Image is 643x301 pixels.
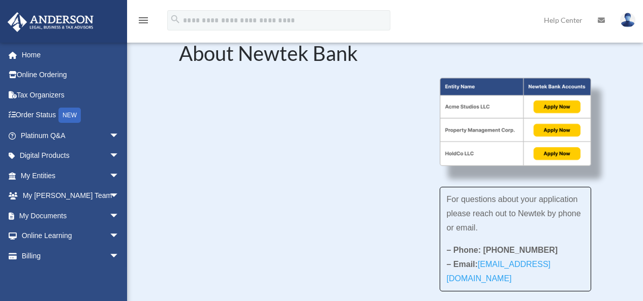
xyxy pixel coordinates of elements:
[137,14,149,26] i: menu
[446,260,550,283] strong: – Email:
[109,165,130,186] span: arrow_drop_down
[109,226,130,247] span: arrow_drop_down
[109,186,130,207] span: arrow_drop_down
[7,266,135,286] a: Events Calendar
[446,195,580,232] span: For questions about your application please reach out to Newtek by phone or email.
[7,146,135,166] a: Digital Productsarrow_drop_down
[137,18,149,26] a: menu
[446,246,558,254] strong: – Phone: [PHONE_NUMBER]
[7,246,135,266] a: Billingarrow_drop_down
[7,226,135,246] a: Online Learningarrow_drop_down
[179,43,592,69] h2: About Newtek Bank
[440,78,591,166] img: About Partnership Graphic (3)
[109,125,130,146] span: arrow_drop_down
[179,78,417,212] iframe: NewtekOne and Newtek Bank's Partnership with Anderson Advisors
[109,206,130,226] span: arrow_drop_down
[620,13,635,27] img: User Pic
[7,165,135,186] a: My Entitiesarrow_drop_down
[7,85,135,105] a: Tax Organizers
[7,186,135,206] a: My [PERSON_NAME] Teamarrow_drop_down
[7,65,135,85] a: Online Ordering
[7,105,135,126] a: Order StatusNEW
[109,246,130,266] span: arrow_drop_down
[7,45,135,65] a: Home
[446,260,550,288] a: [EMAIL_ADDRESS][DOMAIN_NAME]
[7,125,135,146] a: Platinum Q&Aarrow_drop_down
[109,146,130,166] span: arrow_drop_down
[58,108,81,123] div: NEW
[7,206,135,226] a: My Documentsarrow_drop_down
[5,12,97,32] img: Anderson Advisors Platinum Portal
[170,14,181,25] i: search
